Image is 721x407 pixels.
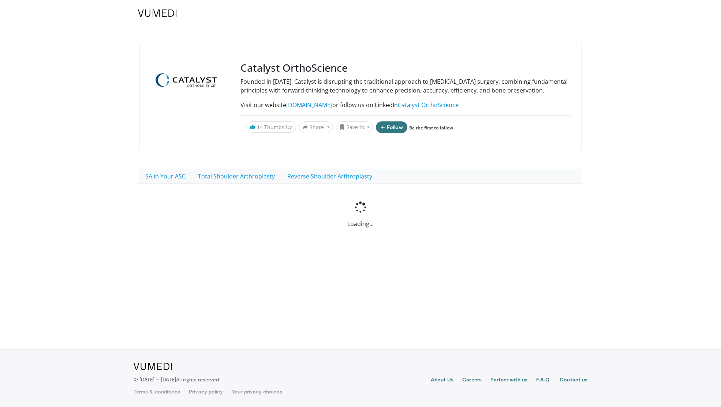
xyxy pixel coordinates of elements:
p: Loading... [139,219,582,228]
img: VuMedi Logo [138,10,177,17]
span: All rights reserved [176,376,219,382]
h3: Catalyst OrthoScience [240,62,571,74]
a: Total Shoulder Arthroplasty [192,169,281,184]
a: About Us [431,376,454,385]
a: [DOMAIN_NAME] [286,101,332,109]
button: Save to [336,121,373,133]
p: Founded in [DATE], Catalyst is disrupting the traditional approach to [MEDICAL_DATA] surgery, com... [240,77,571,95]
span: 14 [257,124,263,131]
a: Your privacy choices [232,388,282,395]
button: Follow [376,121,407,133]
a: Contact us [560,376,587,385]
a: Partner with us [490,376,527,385]
a: Reverse Shoulder Arthroplasty [281,169,378,184]
p: © [DATE] – [DATE] [134,376,219,383]
a: Be the first to follow [409,125,453,131]
a: Privacy policy [189,388,223,395]
a: Catalyst OrthoScience [398,101,459,109]
a: Careers [462,376,482,385]
img: VuMedi Logo [134,363,172,370]
a: SA in Your ASC [139,169,192,184]
a: Terms & conditions [134,388,180,395]
button: Share [299,121,333,133]
a: 14 Thumbs Up [246,121,296,133]
a: F.A.Q. [536,376,551,385]
p: Visit our website or follow us on LinkedIn [240,101,571,109]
